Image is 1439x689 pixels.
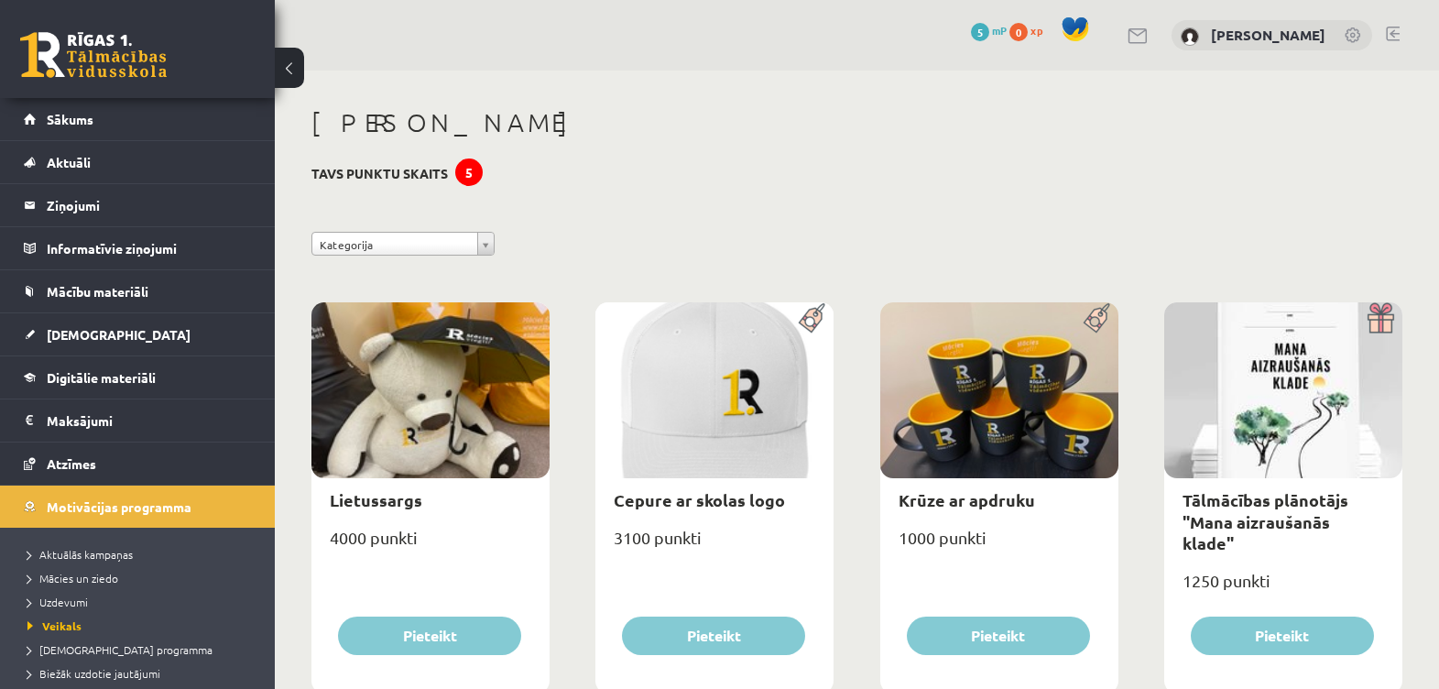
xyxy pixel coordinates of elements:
div: 1250 punkti [1164,565,1402,611]
legend: Informatīvie ziņojumi [47,227,252,269]
h3: Tavs punktu skaits [311,166,448,181]
span: Biežāk uzdotie jautājumi [27,666,160,681]
div: 5 [455,159,483,186]
span: Sākums [47,111,93,127]
span: Kategorija [320,233,470,257]
a: Rīgas 1. Tālmācības vidusskola [20,32,167,78]
a: 5 mP [971,23,1007,38]
a: 0 xp [1009,23,1052,38]
button: Pieteikt [338,617,521,655]
div: 3100 punkti [595,522,834,568]
a: Tālmācības plānotājs "Mana aizraušanās klade" [1183,489,1348,553]
span: 5 [971,23,989,41]
span: Aktuāli [47,154,91,170]
a: Aktuāli [24,141,252,183]
a: [DEMOGRAPHIC_DATA] programma [27,641,256,658]
a: Biežāk uzdotie jautājumi [27,665,256,682]
a: [DEMOGRAPHIC_DATA] [24,313,252,355]
span: Atzīmes [47,455,96,472]
legend: Ziņojumi [47,184,252,226]
span: Digitālie materiāli [47,369,156,386]
a: Ziņojumi [24,184,252,226]
img: Populāra prece [1077,302,1118,334]
img: Dāvana ar pārsteigumu [1361,302,1402,334]
span: Uzdevumi [27,595,88,609]
button: Pieteikt [907,617,1090,655]
a: Informatīvie ziņojumi [24,227,252,269]
img: Estere Naudiņa-Dannenberga [1181,27,1199,46]
span: [DEMOGRAPHIC_DATA] [47,326,191,343]
span: mP [992,23,1007,38]
a: Lietussargs [330,489,422,510]
a: Mācību materiāli [24,270,252,312]
button: Pieteikt [622,617,805,655]
a: Krūze ar apdruku [899,489,1035,510]
div: 4000 punkti [311,522,550,568]
a: Digitālie materiāli [24,356,252,399]
div: 1000 punkti [880,522,1118,568]
a: Cepure ar skolas logo [614,489,785,510]
a: Motivācijas programma [24,486,252,528]
a: Sākums [24,98,252,140]
a: Atzīmes [24,443,252,485]
span: Mācies un ziedo [27,571,118,585]
a: Aktuālās kampaņas [27,546,256,563]
span: 0 [1009,23,1028,41]
button: Pieteikt [1191,617,1374,655]
a: Kategorija [311,232,495,256]
a: Veikals [27,618,256,634]
span: [DEMOGRAPHIC_DATA] programma [27,642,213,657]
a: [PERSON_NAME] [1211,26,1325,44]
a: Maksājumi [24,399,252,442]
img: Populāra prece [792,302,834,334]
a: Uzdevumi [27,594,256,610]
span: Aktuālās kampaņas [27,547,133,562]
a: Mācies un ziedo [27,570,256,586]
span: Mācību materiāli [47,283,148,300]
legend: Maksājumi [47,399,252,442]
span: Motivācijas programma [47,498,191,515]
span: xp [1030,23,1042,38]
h1: [PERSON_NAME] [311,107,1402,138]
span: Veikals [27,618,82,633]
